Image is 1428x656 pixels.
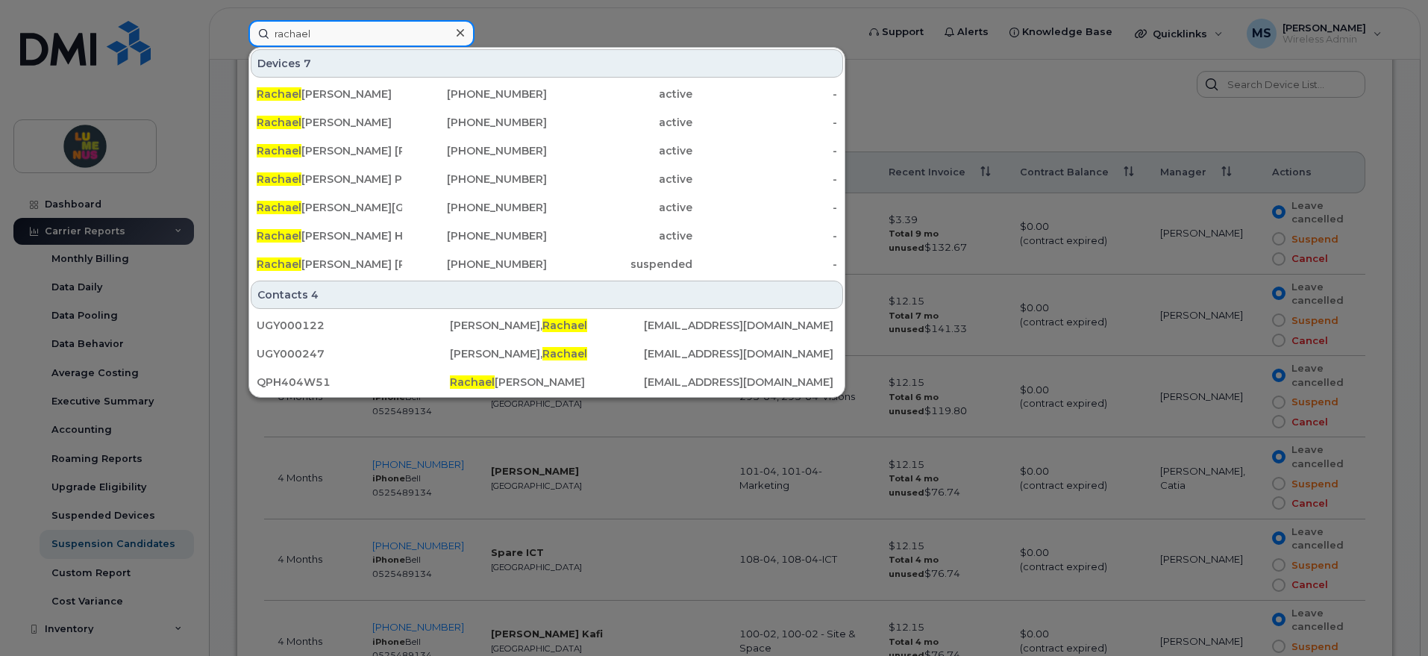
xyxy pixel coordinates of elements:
[251,312,843,339] a: UGY000122[PERSON_NAME],Rachael[EMAIL_ADDRESS][DOMAIN_NAME]
[257,87,301,101] span: Rachael
[257,115,402,130] div: [PERSON_NAME]
[644,318,837,333] div: [EMAIL_ADDRESS][DOMAIN_NAME]
[692,200,838,215] div: -
[402,200,548,215] div: [PHONE_NUMBER]
[251,137,843,164] a: Rachael[PERSON_NAME] [PERSON_NAME] Rss[PHONE_NUMBER]active-
[450,318,643,333] div: [PERSON_NAME],
[692,257,838,272] div: -
[251,369,843,396] a: QPH404W51Rachael[PERSON_NAME][EMAIL_ADDRESS][DOMAIN_NAME]
[248,20,475,47] input: Find something...
[547,87,692,101] div: active
[547,257,692,272] div: suspended
[311,287,319,302] span: 4
[251,281,843,309] div: Contacts
[257,229,301,243] span: Rachael
[257,375,450,390] div: QPH404W51
[547,200,692,215] div: active
[251,251,843,278] a: Rachael[PERSON_NAME] [PERSON_NAME] Coordinator - Suspended [DATE] Due to lack of Usage[PHONE_NUMB...
[257,144,301,157] span: Rachael
[251,166,843,193] a: Rachael[PERSON_NAME] Path Residence[PHONE_NUMBER]active-
[251,222,843,249] a: Rachael[PERSON_NAME] Hopecrest Rss[PHONE_NUMBER]active-
[547,143,692,158] div: active
[692,228,838,243] div: -
[547,172,692,187] div: active
[692,143,838,158] div: -
[402,172,548,187] div: [PHONE_NUMBER]
[257,318,450,333] div: UGY000122
[402,143,548,158] div: [PHONE_NUMBER]
[542,319,587,332] span: Rachael
[251,109,843,136] a: Rachael[PERSON_NAME][PHONE_NUMBER]active-
[257,87,402,101] div: [PERSON_NAME]
[402,87,548,101] div: [PHONE_NUMBER]
[542,347,587,360] span: Rachael
[692,87,838,101] div: -
[257,346,450,361] div: UGY000247
[450,346,643,361] div: [PERSON_NAME],
[257,228,402,243] div: [PERSON_NAME] Hopecrest Rss
[547,228,692,243] div: active
[644,375,837,390] div: [EMAIL_ADDRESS][DOMAIN_NAME]
[304,56,311,71] span: 7
[402,228,548,243] div: [PHONE_NUMBER]
[402,115,548,130] div: [PHONE_NUMBER]
[257,257,402,272] div: [PERSON_NAME] [PERSON_NAME] Coordinator - Suspended [DATE] Due to lack of Usage
[257,172,402,187] div: [PERSON_NAME] Path Residence
[257,257,301,271] span: Rachael
[547,115,692,130] div: active
[251,49,843,78] div: Devices
[257,201,301,214] span: Rachael
[251,194,843,221] a: Rachael[PERSON_NAME][GEOGRAPHIC_DATA] Phone[PHONE_NUMBER]active-
[450,375,495,389] span: Rachael
[692,115,838,130] div: -
[257,172,301,186] span: Rachael
[251,340,843,367] a: UGY000247[PERSON_NAME],Rachael[EMAIL_ADDRESS][DOMAIN_NAME]
[257,116,301,129] span: Rachael
[644,346,837,361] div: [EMAIL_ADDRESS][DOMAIN_NAME]
[257,143,402,158] div: [PERSON_NAME] [PERSON_NAME] Rss
[692,172,838,187] div: -
[402,257,548,272] div: [PHONE_NUMBER]
[251,81,843,107] a: Rachael[PERSON_NAME][PHONE_NUMBER]active-
[450,375,643,390] div: [PERSON_NAME]
[257,200,402,215] div: [PERSON_NAME][GEOGRAPHIC_DATA] Phone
